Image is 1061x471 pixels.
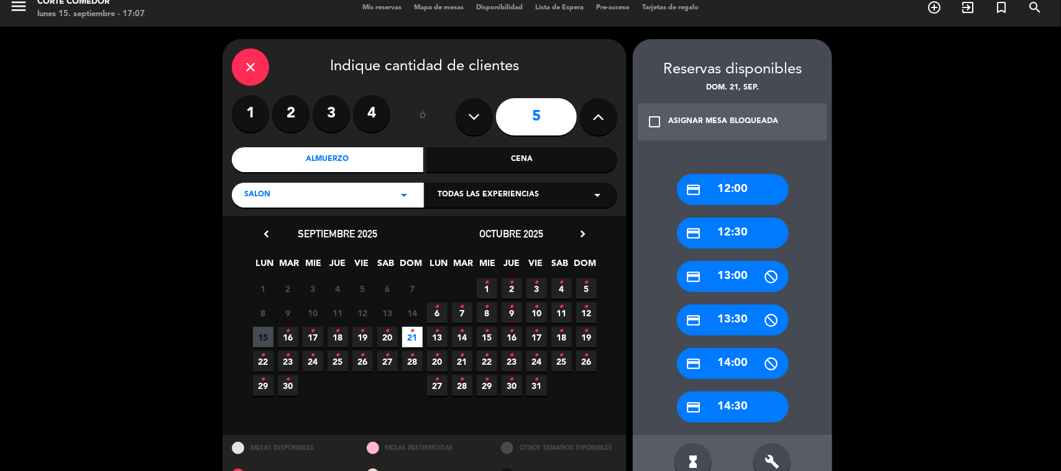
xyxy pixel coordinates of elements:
[677,261,789,292] div: 13:00
[510,273,514,293] i: •
[328,351,348,372] span: 25
[353,95,390,132] label: 4
[559,297,564,317] i: •
[410,345,415,365] i: •
[452,375,472,396] span: 28
[429,256,449,277] span: LUN
[311,345,315,365] i: •
[260,227,273,240] i: chevron_left
[232,95,269,132] label: 1
[677,174,789,205] div: 12:00
[460,370,464,390] i: •
[427,375,448,396] span: 27
[502,303,522,323] span: 9
[328,278,348,299] span: 4
[574,256,595,277] span: DOM
[255,256,275,277] span: LUN
[352,256,372,277] span: VIE
[686,226,702,241] i: credit_card
[551,303,572,323] span: 11
[261,370,265,390] i: •
[385,321,390,341] i: •
[686,269,702,285] i: credit_card
[485,273,489,293] i: •
[223,435,357,462] div: MESAS DISPONIBLES
[686,313,702,328] i: credit_card
[559,273,564,293] i: •
[677,217,789,249] div: 12:30
[232,147,423,172] div: Almuerzo
[402,303,423,323] span: 14
[336,345,340,365] i: •
[502,256,522,277] span: JUE
[551,327,572,347] span: 18
[278,278,298,299] span: 2
[400,256,421,277] span: DOM
[303,327,323,347] span: 17
[576,327,597,347] span: 19
[535,297,539,317] i: •
[403,95,443,139] div: ó
[502,375,522,396] span: 30
[303,303,323,323] span: 10
[278,351,298,372] span: 23
[485,345,489,365] i: •
[402,327,423,347] span: 21
[328,256,348,277] span: JUE
[686,400,702,415] i: credit_card
[551,351,572,372] span: 25
[278,327,298,347] span: 16
[477,327,497,347] span: 15
[303,351,323,372] span: 24
[272,95,310,132] label: 2
[253,327,273,347] span: 15
[576,303,597,323] span: 12
[485,297,489,317] i: •
[633,82,832,94] div: dom. 21, sep.
[253,278,273,299] span: 1
[438,189,539,201] span: Todas las experiencias
[278,375,298,396] span: 30
[361,321,365,341] i: •
[279,256,300,277] span: MAR
[535,370,539,390] i: •
[535,345,539,365] i: •
[485,321,489,341] i: •
[576,227,589,240] i: chevron_right
[452,303,472,323] span: 7
[244,189,270,201] span: SALON
[477,278,497,299] span: 1
[551,278,572,299] span: 4
[584,345,589,365] i: •
[453,256,474,277] span: MAR
[328,327,348,347] span: 18
[435,321,439,341] i: •
[286,370,290,390] i: •
[477,303,497,323] span: 8
[397,188,411,203] i: arrow_drop_down
[427,327,448,347] span: 13
[526,327,547,347] span: 17
[535,273,539,293] i: •
[427,351,448,372] span: 20
[502,351,522,372] span: 23
[286,345,290,365] i: •
[452,327,472,347] span: 14
[377,351,398,372] span: 27
[286,321,290,341] i: •
[303,256,324,277] span: MIE
[668,116,778,128] div: ASIGNAR MESA BLOQUEADA
[452,351,472,372] span: 21
[377,327,398,347] span: 20
[361,345,365,365] i: •
[502,327,522,347] span: 16
[402,351,423,372] span: 28
[460,321,464,341] i: •
[313,95,350,132] label: 3
[426,147,618,172] div: Cena
[477,375,497,396] span: 29
[765,454,779,469] i: build
[385,345,390,365] i: •
[686,454,700,469] i: hourglass_full
[278,303,298,323] span: 9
